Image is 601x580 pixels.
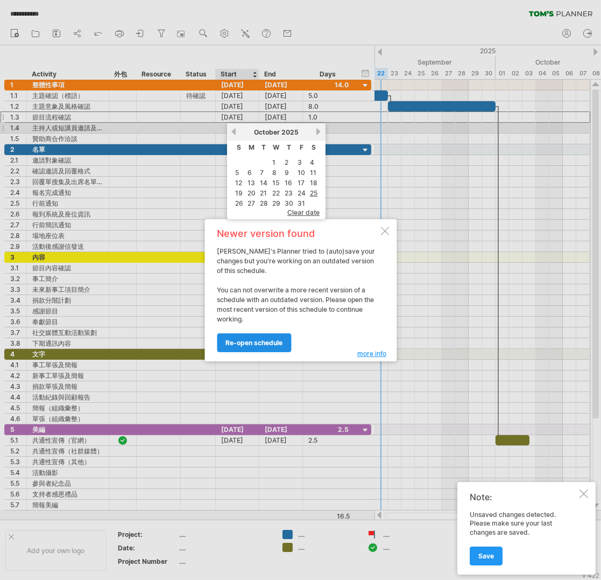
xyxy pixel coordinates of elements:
a: 7 [259,167,265,178]
a: 25 [309,188,319,198]
a: 1 [271,157,277,167]
span: Friday [300,143,303,151]
a: 29 [271,198,281,208]
a: 24 [296,188,307,198]
span: Save [478,552,494,560]
a: 3 [296,157,303,167]
a: 15 [271,178,280,188]
a: 10 [296,167,306,178]
a: 21 [259,188,268,198]
span: October [254,128,280,136]
span: 2025 [281,128,299,136]
span: Wednesday [273,143,279,151]
a: 26 [234,198,244,208]
a: 30 [284,198,294,208]
a: next [315,128,323,136]
a: 19 [234,188,244,198]
a: 4 [309,157,315,167]
a: 31 [296,198,306,208]
a: 27 [246,198,256,208]
span: Sunday [237,143,241,151]
a: 14 [259,178,268,188]
div: [PERSON_NAME]'s Planner tried to (auto)save your changes but you're working on an outdated versio... [217,229,378,352]
span: Monday [249,143,254,151]
a: 28 [259,198,269,208]
span: Thursday [287,143,291,151]
span: Saturday [312,143,316,151]
div: Note: [470,492,577,502]
a: 20 [246,188,257,198]
a: 17 [296,178,306,188]
div: Newer version found [217,229,378,239]
a: 22 [271,188,281,198]
a: 11 [309,167,317,178]
a: Save [470,547,503,565]
a: 12 [234,178,243,188]
a: 5 [234,167,240,178]
a: re-open schedule [217,333,291,352]
a: 9 [284,167,290,178]
a: 16 [284,178,293,188]
a: 18 [309,178,319,188]
span: re-open schedule [225,339,282,347]
a: 6 [246,167,253,178]
div: Unsaved changes detected. Please make sure your last changes are saved. [470,511,577,565]
a: 2 [284,157,289,167]
span: clear date [287,208,320,216]
span: more info [357,350,386,358]
a: 8 [271,167,278,178]
a: 13 [246,178,256,188]
a: 23 [284,188,294,198]
span: Tuesday [261,143,266,151]
a: previous [230,128,238,136]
